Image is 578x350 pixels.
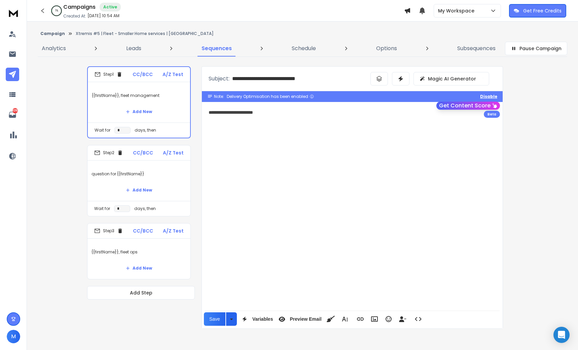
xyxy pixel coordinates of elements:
[55,9,58,13] p: 1 %
[92,243,186,261] p: {{firstName}}, fleet ops
[135,128,156,133] p: days, then
[438,7,477,14] p: My Workspace
[95,128,110,133] p: Wait for
[372,40,401,57] a: Options
[76,31,214,36] p: Xtremis #5 | Fleet - Smaller Home services | [GEOGRAPHIC_DATA]
[7,330,20,343] button: M
[288,40,320,57] a: Schedule
[163,228,184,234] p: A/Z Test
[376,44,397,53] p: Options
[42,44,66,53] p: Analytics
[63,13,86,19] p: Created At:
[413,72,489,85] button: Magic AI Generator
[428,75,476,82] p: Magic AI Generator
[436,102,500,110] button: Get Content Score
[126,44,141,53] p: Leads
[7,7,20,19] img: logo
[505,42,567,55] button: Pause Campaign
[120,105,157,118] button: Add New
[134,206,156,211] p: days, then
[92,86,186,105] p: {{firstName}}, fleet management
[94,206,110,211] p: Wait for
[354,312,367,326] button: Insert Link (⌘K)
[396,312,409,326] button: Insert Unsubscribe Link
[276,312,323,326] button: Preview Email
[324,312,337,326] button: Clean HTML
[94,228,123,234] div: Step 3
[133,149,153,156] p: CC/BCC
[509,4,566,17] button: Get Free Credits
[38,40,70,57] a: Analytics
[214,94,224,99] span: Note:
[209,75,229,83] p: Subject:
[87,13,119,19] p: [DATE] 10:54 AM
[120,261,157,275] button: Add New
[251,316,275,322] span: Variables
[163,149,184,156] p: A/Z Test
[87,145,191,216] li: Step2CC/BCCA/Z Testquestion for {{firstName}}Add NewWait fordays, then
[480,94,497,99] button: Disable
[382,312,395,326] button: Emoticons
[122,40,145,57] a: Leads
[202,44,232,53] p: Sequences
[63,3,96,11] h1: Campaigns
[133,228,153,234] p: CC/BCC
[87,223,191,279] li: Step3CC/BCCA/Z Test{{firstName}}, fleet opsAdd New
[87,286,195,300] button: Add Step
[6,108,19,121] a: 8260
[238,312,275,326] button: Variables
[100,3,121,11] div: Active
[523,7,562,14] p: Get Free Credits
[292,44,316,53] p: Schedule
[288,316,323,322] span: Preview Email
[338,312,351,326] button: More Text
[368,312,381,326] button: Insert Image (⌘P)
[197,40,236,57] a: Sequences
[133,71,153,78] p: CC/BCC
[204,312,225,326] button: Save
[87,66,191,138] li: Step1CC/BCCA/Z Test{{firstName}}, fleet managementAdd NewWait fordays, then
[92,165,186,183] p: question for {{firstName}}
[162,71,183,78] p: A/Z Test
[95,71,122,77] div: Step 1
[40,31,65,36] button: Campaign
[227,94,314,99] div: Delivery Optimisation has been enabled
[120,183,157,197] button: Add New
[484,111,500,118] div: Beta
[94,150,123,156] div: Step 2
[412,312,425,326] button: Code View
[457,44,496,53] p: Subsequences
[12,108,18,113] p: 8260
[453,40,500,57] a: Subsequences
[553,327,570,343] div: Open Intercom Messenger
